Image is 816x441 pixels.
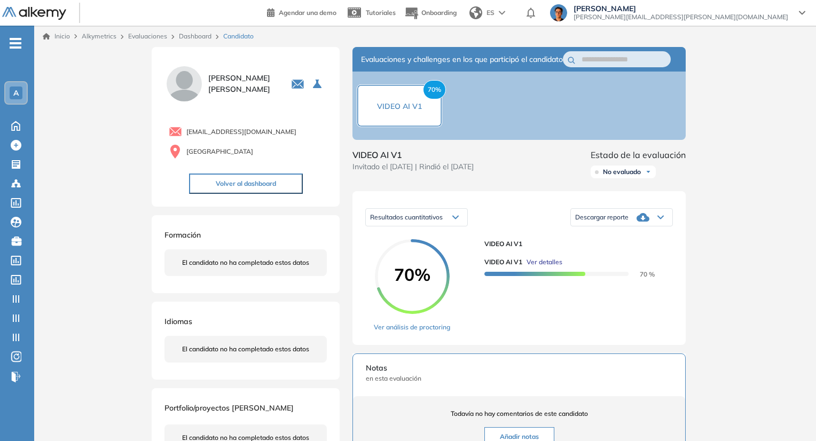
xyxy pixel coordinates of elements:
span: Formación [164,230,201,240]
span: Descargar reporte [575,213,629,222]
a: Ver análisis de proctoring [374,322,450,332]
img: Ícono de flecha [645,169,652,175]
span: [PERSON_NAME] [PERSON_NAME] [208,73,278,95]
img: Logo [2,7,66,20]
span: El candidato no ha completado estos datos [182,258,309,267]
img: arrow [499,11,505,15]
span: VIDEO AI V1 [352,148,474,161]
span: 70 % [627,270,655,278]
span: Agendar una demo [279,9,336,17]
span: VIDEO AI V1 [484,257,522,267]
span: [PERSON_NAME] [574,4,788,13]
span: Candidato [223,31,254,41]
span: Portfolio/proyectos [PERSON_NAME] [164,403,294,413]
span: 70% [375,266,450,283]
span: VIDEO AI V1 [377,101,422,111]
a: Evaluaciones [128,32,167,40]
button: Ver detalles [522,257,562,267]
i: - [10,42,21,44]
a: Inicio [43,31,70,41]
span: No evaluado [603,168,641,176]
span: [EMAIL_ADDRESS][DOMAIN_NAME] [186,127,296,137]
button: Onboarding [404,2,457,25]
span: [PERSON_NAME][EMAIL_ADDRESS][PERSON_NAME][DOMAIN_NAME] [574,13,788,21]
span: VIDEO AI V1 [484,239,664,249]
span: Evaluaciones y challenges en los que participó el candidato [361,54,563,65]
span: en esta evaluación [366,374,672,383]
span: A [13,89,19,97]
img: PROFILE_MENU_LOGO_USER [164,64,204,104]
span: Idiomas [164,317,192,326]
span: 70% [423,80,446,99]
span: [GEOGRAPHIC_DATA] [186,147,253,156]
img: world [469,6,482,19]
span: El candidato no ha completado estos datos [182,344,309,354]
a: Agendar una demo [267,5,336,18]
span: Onboarding [421,9,457,17]
span: Invitado el [DATE] | Rindió el [DATE] [352,161,474,172]
span: Ver detalles [527,257,562,267]
span: Notas [366,363,672,374]
span: Tutoriales [366,9,396,17]
button: Volver al dashboard [189,174,303,194]
a: Dashboard [179,32,211,40]
span: Resultados cuantitativos [370,213,443,221]
span: Alkymetrics [82,32,116,40]
span: Estado de la evaluación [591,148,686,161]
span: Todavía no hay comentarios de este candidato [366,409,672,419]
span: ES [487,8,495,18]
